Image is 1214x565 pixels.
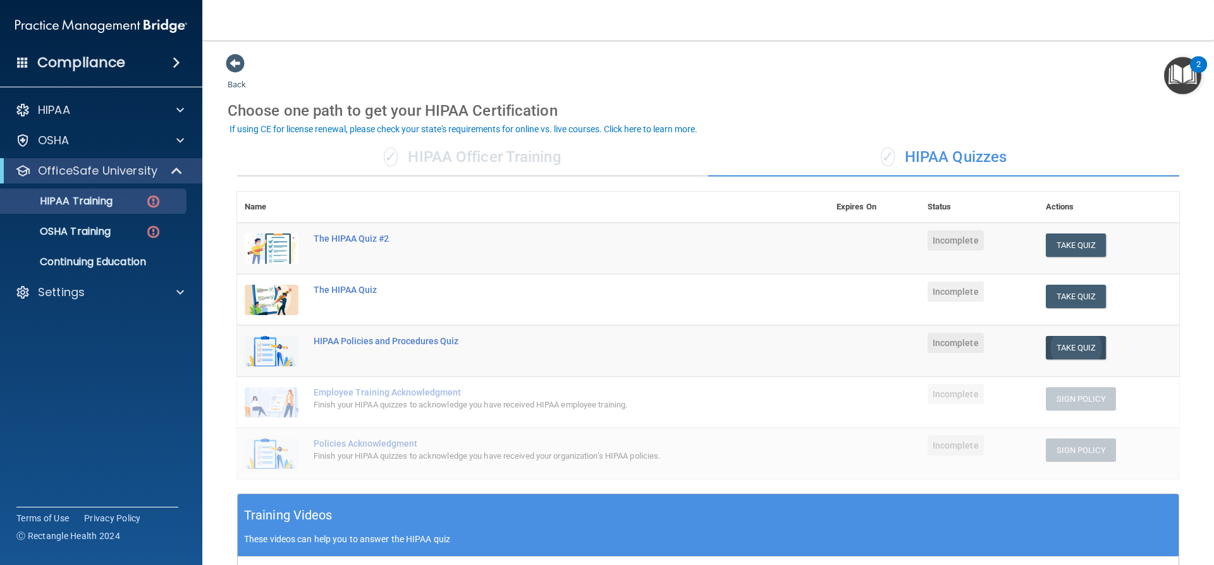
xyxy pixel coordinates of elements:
[928,435,984,456] span: Incomplete
[8,195,113,208] p: HIPAA Training
[928,230,984,251] span: Incomplete
[1038,192,1179,223] th: Actions
[237,192,306,223] th: Name
[237,139,708,177] div: HIPAA Officer Training
[15,163,183,178] a: OfficeSafe University
[15,133,184,148] a: OSHA
[314,438,766,449] div: Policies Acknowledgment
[1046,336,1107,359] button: Take Quiz
[314,397,766,413] div: Finish your HIPAA quizzes to acknowledge you have received HIPAA employee training.
[8,256,181,268] p: Continuing Education
[37,54,125,71] h4: Compliance
[228,123,699,135] button: If using CE for license renewal, please check your state's requirements for online vs. live cours...
[928,282,984,302] span: Incomplete
[145,194,161,209] img: danger-circle.6113f641.png
[38,163,157,178] p: OfficeSafe University
[314,285,766,295] div: The HIPAA Quiz
[8,225,111,238] p: OSHA Training
[314,449,766,464] div: Finish your HIPAA quizzes to acknowledge you have received your organization’s HIPAA policies.
[228,92,1189,129] div: Choose one path to get your HIPAA Certification
[38,285,85,300] p: Settings
[15,102,184,118] a: HIPAA
[145,224,161,240] img: danger-circle.6113f641.png
[881,147,895,166] span: ✓
[928,384,984,404] span: Incomplete
[1164,57,1201,94] button: Open Resource Center, 2 new notifications
[16,512,69,525] a: Terms of Use
[15,13,187,39] img: PMB logo
[244,534,1172,544] p: These videos can help you to answer the HIPAA quiz
[384,147,398,166] span: ✓
[15,285,184,300] a: Settings
[314,336,766,346] div: HIPAA Policies and Procedures Quiz
[1046,387,1116,411] button: Sign Policy
[829,192,920,223] th: Expires On
[230,125,697,133] div: If using CE for license renewal, please check your state's requirements for online vs. live cours...
[84,512,141,525] a: Privacy Policy
[16,530,120,542] span: Ⓒ Rectangle Health 2024
[38,133,70,148] p: OSHA
[1046,233,1107,257] button: Take Quiz
[1046,285,1107,308] button: Take Quiz
[314,233,766,244] div: The HIPAA Quiz #2
[928,333,984,353] span: Incomplete
[244,504,333,526] h5: Training Videos
[1046,438,1116,462] button: Sign Policy
[228,65,246,89] a: Back
[920,192,1038,223] th: Status
[314,387,766,397] div: Employee Training Acknowledgment
[1196,65,1201,81] div: 2
[38,102,70,118] p: HIPAA
[708,139,1179,177] div: HIPAA Quizzes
